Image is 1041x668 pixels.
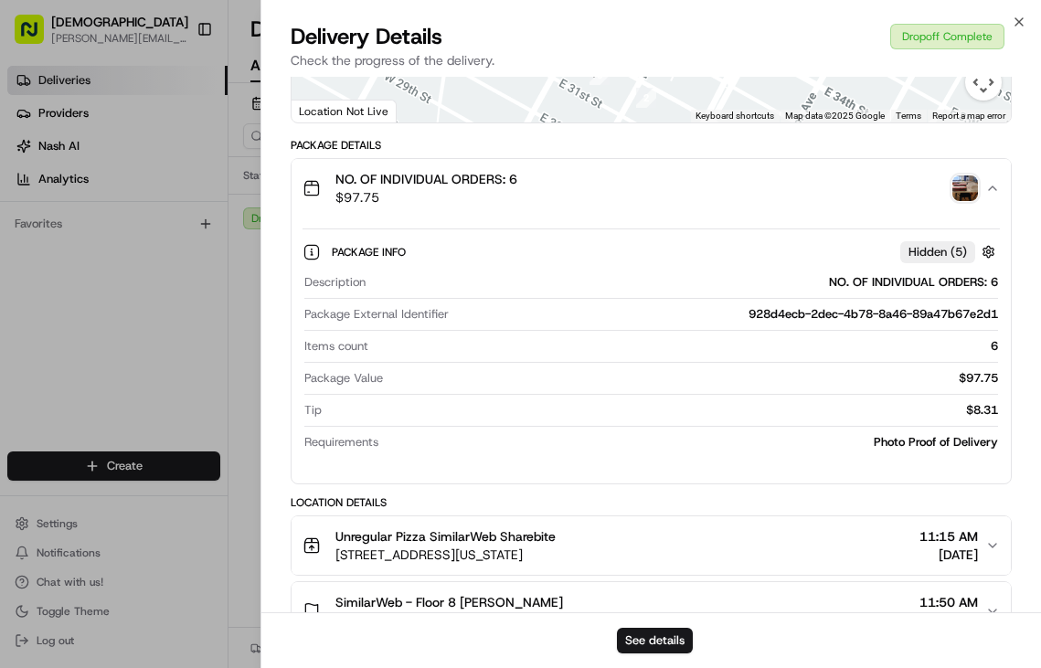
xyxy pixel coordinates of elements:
div: Location Not Live [292,100,397,122]
div: $97.75 [390,370,998,387]
span: 11:50 AM [919,593,978,611]
span: Package Value [304,370,383,387]
span: Package External Identifier [304,306,449,323]
img: photo_proof_of_delivery image [952,175,978,201]
span: SimilarWeb - Floor 8 [PERSON_NAME] [335,593,563,611]
div: 2 [636,88,656,108]
button: Hidden (5) [900,240,1000,263]
span: API Documentation [173,265,293,283]
div: NO. OF INDIVIDUAL ORDERS: 6$97.75photo_proof_of_delivery image [292,217,1011,483]
button: See details [617,628,693,653]
div: 💻 [154,267,169,281]
button: Map camera controls [965,64,1002,101]
div: NO. OF INDIVIDUAL ORDERS: 6 [373,274,998,291]
button: Unregular Pizza SimilarWeb Sharebite[STREET_ADDRESS][US_STATE]11:15 AM[DATE] [292,516,1011,575]
span: Map data ©2025 Google [785,111,885,121]
a: Terms [896,111,921,121]
span: [STREET_ADDRESS][US_STATE] [335,546,556,564]
span: Description [304,274,366,291]
a: Report a map error [932,111,1005,121]
div: Package Details [291,138,1012,153]
div: 6 [376,338,998,355]
span: Requirements [304,434,378,451]
span: [STREET_ADDRESS][US_STATE] [335,611,563,630]
img: Nash [18,18,55,55]
a: Open this area in Google Maps (opens a new window) [296,99,356,122]
span: [DATE] [919,546,978,564]
p: Check the progress of the delivery. [291,51,1012,69]
span: Items count [304,338,368,355]
span: Unregular Pizza SimilarWeb Sharebite [335,527,556,546]
span: NO. OF INDIVIDUAL ORDERS: 6 [335,170,517,188]
a: 📗Knowledge Base [11,258,147,291]
a: Powered byPylon [129,309,221,323]
span: Knowledge Base [37,265,140,283]
button: Start new chat [311,180,333,202]
div: Start new chat [62,175,300,193]
input: Clear [48,118,302,137]
span: Pylon [182,310,221,323]
span: [DATE] [919,611,978,630]
div: 📗 [18,267,33,281]
span: 11:15 AM [919,527,978,546]
p: Welcome 👋 [18,73,333,102]
a: 💻API Documentation [147,258,301,291]
div: 928d4ecb-2dec-4b78-8a46-89a47b67e2d1 [456,306,998,323]
button: NO. OF INDIVIDUAL ORDERS: 6$97.75photo_proof_of_delivery image [292,159,1011,217]
div: Location Details [291,495,1012,510]
div: $8.31 [329,402,998,419]
span: Delivery Details [291,22,442,51]
div: Photo Proof of Delivery [386,434,998,451]
span: Hidden ( 5 ) [908,244,967,260]
button: Keyboard shortcuts [696,110,774,122]
img: Google [296,99,356,122]
img: 1736555255976-a54dd68f-1ca7-489b-9aae-adbdc363a1c4 [18,175,51,207]
div: We're available if you need us! [62,193,231,207]
span: $97.75 [335,188,517,207]
span: Tip [304,402,322,419]
span: Package Info [332,245,409,260]
button: SimilarWeb - Floor 8 [PERSON_NAME][STREET_ADDRESS][US_STATE]11:50 AM[DATE] [292,582,1011,641]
